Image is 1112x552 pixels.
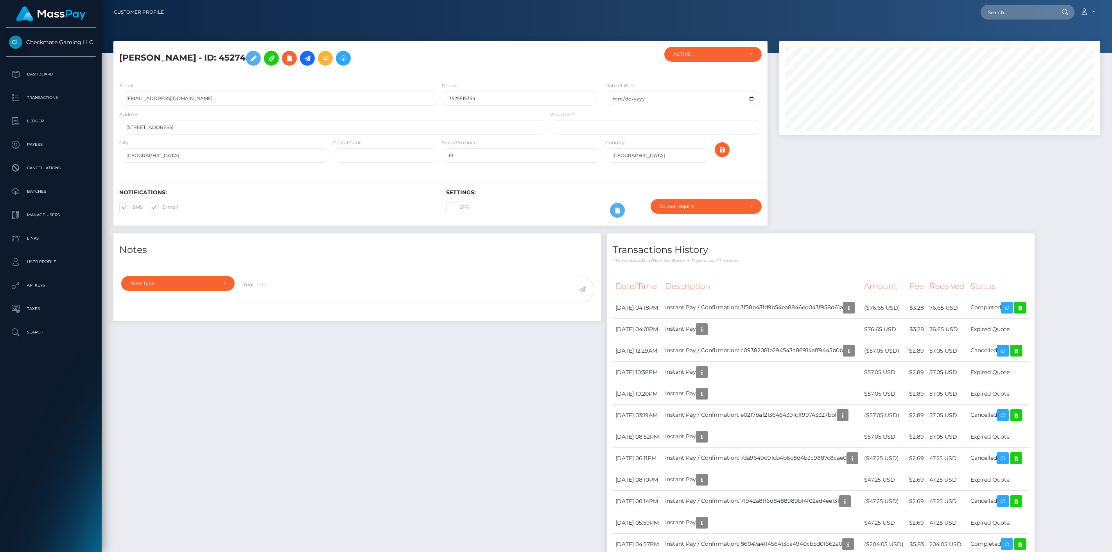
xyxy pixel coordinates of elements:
p: Manage Users [9,209,93,221]
td: 47.25 USD [927,469,968,491]
td: $2.69 [906,512,927,534]
td: 76.65 USD [927,319,968,340]
label: 2FA [446,202,469,212]
div: Do not require [660,203,744,210]
button: Do not require [651,199,762,214]
th: Amount [861,276,906,297]
td: 57.05 USD [927,426,968,448]
td: $47.25 USD [861,512,906,534]
a: API Keys [6,276,96,295]
td: $2.69 [906,469,927,491]
label: Country [605,139,625,146]
img: MassPay Logo [16,6,86,22]
th: Status [968,276,1029,297]
td: Instant Pay / Confirmation: c09382081e294543a86914aff9445b0b [662,340,861,362]
p: Ledger [9,115,93,127]
td: 47.25 USD [927,448,968,469]
td: 47.25 USD [927,512,968,534]
label: SMS [119,202,143,212]
label: Address [119,111,138,118]
td: Instant Pay [662,319,861,340]
td: $47.25 USD [861,469,906,491]
p: Taxes [9,303,93,315]
td: [DATE] 04:01PM [613,319,662,340]
td: Expired Quote [968,362,1029,383]
p: Batches [9,186,93,197]
td: Cancelled [968,448,1029,469]
td: $57.05 USD [861,383,906,405]
label: Address 2 [551,111,574,118]
p: API Keys [9,280,93,291]
h5: [PERSON_NAME] - ID: 45274 [119,47,543,70]
td: [DATE] 08:10PM [613,469,662,491]
td: Instant Pay [662,426,861,448]
td: ($47.25 USD) [861,448,906,469]
button: Note Type [121,276,235,291]
td: Instant Pay / Confirmation: e0217ba12136464391c1f99743327bbf [662,405,861,426]
div: Note Type [130,280,217,287]
a: Dashboard [6,65,96,84]
a: Links [6,229,96,248]
td: $2.89 [906,405,927,426]
td: Instant Pay / Confirmation: 71942a81f6d8488989b14f02ed4ee131 [662,491,861,512]
a: Batches [6,182,96,201]
th: Received [927,276,968,297]
td: Expired Quote [968,469,1029,491]
td: [DATE] 06:14PM [613,491,662,512]
p: Search [9,326,93,338]
td: $3.28 [906,297,927,319]
td: ($76.65 USD) [861,297,906,319]
td: $2.89 [906,340,927,362]
th: Description [662,276,861,297]
td: $2.69 [906,448,927,469]
p: Dashboard [9,68,93,80]
p: * Transactions date/time are shown in payee's local timezone [613,258,1029,263]
td: ($47.25 USD) [861,491,906,512]
td: Instant Pay / Confirmation: 3f58b431d9b54ea8846ed043f958d61a [662,297,861,319]
td: $76.65 USD [861,319,906,340]
td: Completed [968,297,1029,319]
td: ($57.05 USD) [861,340,906,362]
h4: Transactions History [613,243,1029,257]
td: [DATE] 08:52PM [613,426,662,448]
th: Date/Time [613,276,662,297]
div: ACTIVE [673,51,744,57]
th: Fee [906,276,927,297]
td: Expired Quote [968,319,1029,340]
td: $3.28 [906,319,927,340]
a: Payees [6,135,96,154]
td: ($57.05 USD) [861,405,906,426]
td: 47.25 USD [927,491,968,512]
td: [DATE] 04:18PM [613,297,662,319]
td: Cancelled [968,491,1029,512]
span: Checkmate Gaming LLC [6,39,96,46]
a: Initiate Payout [300,51,315,66]
h6: Notifications: [119,189,434,196]
h6: Settings: [446,189,761,196]
td: Cancelled [968,340,1029,362]
td: Instant Pay [662,469,861,491]
td: [DATE] 10:38PM [613,362,662,383]
p: Cancellations [9,162,93,174]
td: [DATE] 03:19AM [613,405,662,426]
td: Expired Quote [968,512,1029,534]
label: Phone [442,82,457,89]
label: State/Province [442,139,477,146]
p: Links [9,233,93,244]
td: 57.05 USD [927,362,968,383]
a: Taxes [6,299,96,319]
a: Customer Profile [114,4,164,20]
input: Search... [981,5,1054,20]
img: Checkmate Gaming LLC [9,36,22,49]
td: Instant Pay [662,383,861,405]
p: Transactions [9,92,93,104]
a: Ledger [6,111,96,131]
button: ACTIVE [664,47,762,62]
td: Instant Pay / Confirmation: 7da9649d91cb4b6c8d4b3c9887c8cae0 [662,448,861,469]
td: $2.89 [906,426,927,448]
td: [DATE] 10:20PM [613,383,662,405]
td: $57.05 USD [861,426,906,448]
td: [DATE] 06:11PM [613,448,662,469]
td: Instant Pay [662,362,861,383]
label: Postal Code [333,139,362,146]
